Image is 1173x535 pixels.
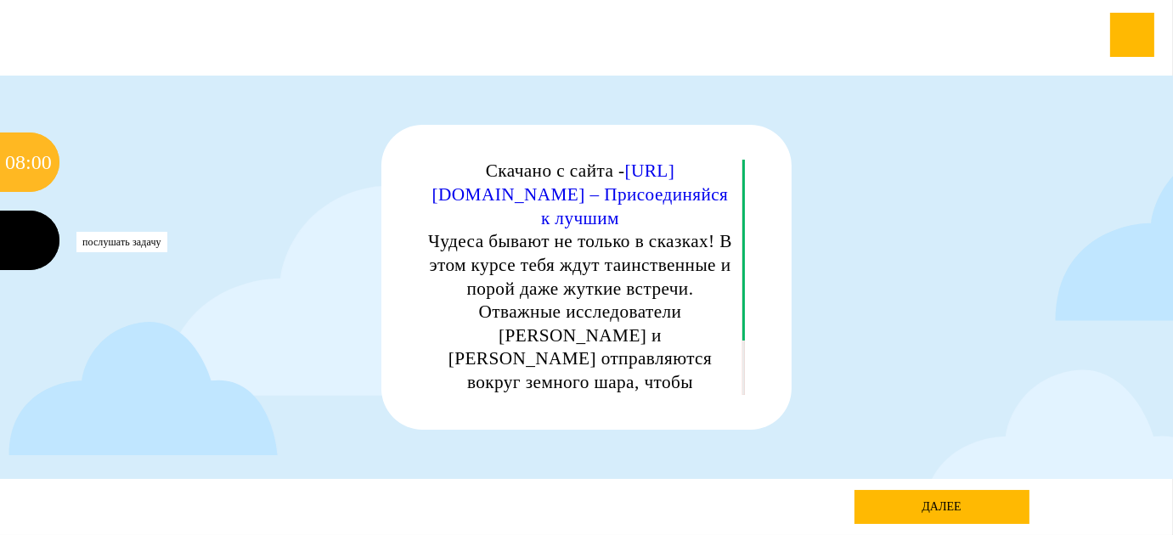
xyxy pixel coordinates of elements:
div: Чудеса бывают не только в сказках! В этом курсе тебя ждут таинственные и порой даже жуткие встреч... [428,160,732,511]
a: [URL][DOMAIN_NAME] – Присоединяйся к лучшим [432,160,729,228]
div: Послушать задачу [76,232,167,252]
p: Скачано с сайта - [428,160,732,230]
div: 00 [31,132,52,192]
div: Нажми на ГЛАЗ, чтобы скрыть текст и посмотреть картинку полностью [746,135,781,170]
div: : [25,132,31,192]
div: 08 [5,132,25,192]
a: далее [854,490,1029,524]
